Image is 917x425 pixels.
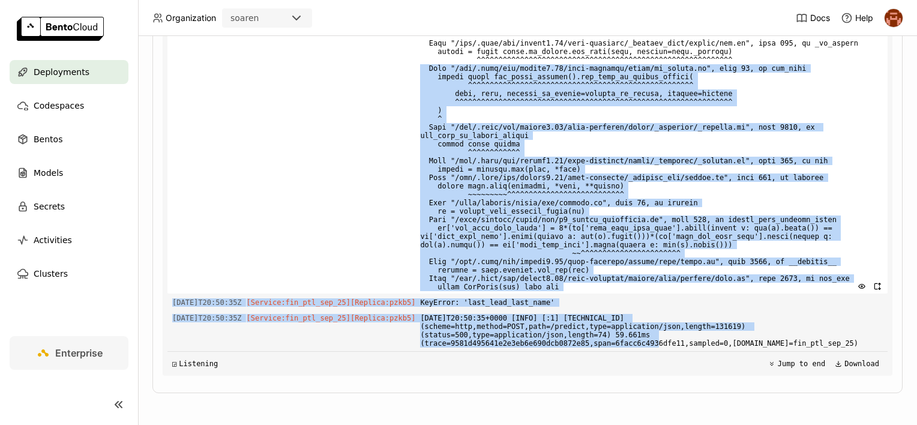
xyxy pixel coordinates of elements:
[10,94,128,118] a: Codespaces
[55,347,103,359] span: Enterprise
[831,357,883,371] button: Download
[34,132,62,146] span: Bentos
[34,199,65,214] span: Secrets
[247,298,350,307] span: [Service:fin_ptl_sep_25]
[10,127,128,151] a: Bentos
[810,13,830,23] span: Docs
[10,161,128,185] a: Models
[420,296,883,309] span: KeyError: 'last_lead_last_name'
[350,298,415,307] span: [Replica:pzkb5]
[172,360,176,368] span: ◲
[172,312,242,325] span: 2025-10-09T20:50:35.198Z
[10,262,128,286] a: Clusters
[247,314,350,322] span: [Service:fin_ptl_sep_25]
[17,17,104,41] img: logo
[10,60,128,84] a: Deployments
[420,312,883,350] span: [DATE]T20:50:35+0000 [INFO] [:1] [TECHNICAL_ID] (scheme=http,method=POST,path=/predict,type=appli...
[34,65,89,79] span: Deployments
[34,233,72,247] span: Activities
[841,12,873,24] div: Help
[172,360,218,368] div: Listening
[34,166,63,180] span: Models
[350,314,415,322] span: [Replica:pzkb5]
[166,13,216,23] span: Organization
[172,296,242,309] span: 2025-10-09T20:50:35.197Z
[796,12,830,24] a: Docs
[10,336,128,370] a: Enterprise
[34,267,68,281] span: Clusters
[855,13,873,23] span: Help
[230,12,259,24] div: soaren
[765,357,829,371] button: Jump to end
[10,228,128,252] a: Activities
[260,13,261,25] input: Selected soaren.
[10,194,128,219] a: Secrets
[34,98,84,113] span: Codespaces
[885,9,903,27] img: h0akoisn5opggd859j2zve66u2a2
